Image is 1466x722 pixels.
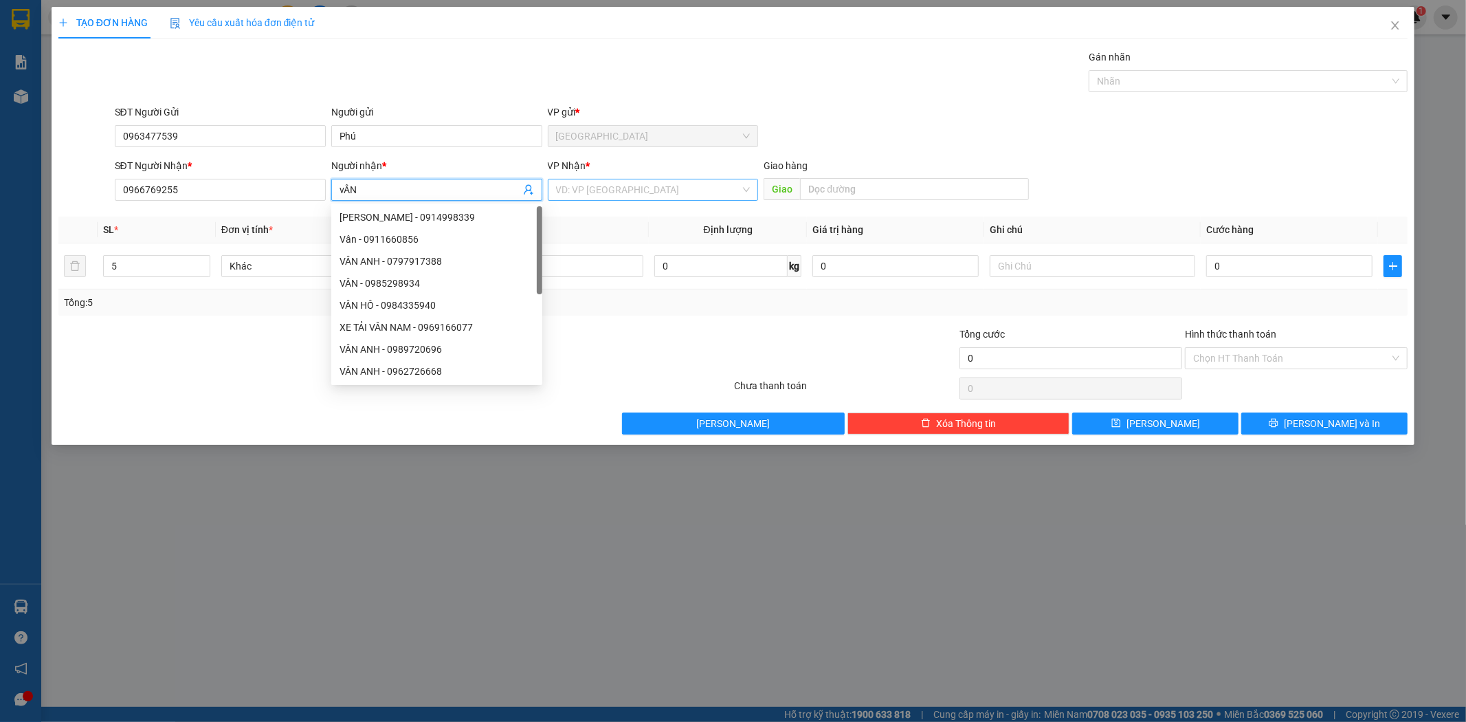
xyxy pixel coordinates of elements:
[331,316,542,338] div: XE TẢI VÂN NAM - 0969166077
[115,105,326,120] div: SĐT Người Gửi
[921,418,931,429] span: delete
[103,224,114,235] span: SL
[58,17,148,28] span: TẠO ĐƠN HÀNG
[331,105,542,120] div: Người gửi
[170,17,315,28] span: Yêu cầu xuất hóa đơn điện tử
[959,329,1005,340] span: Tổng cước
[331,250,542,272] div: VÂN ANH - 0797917388
[1111,418,1121,429] span: save
[221,224,273,235] span: Đơn vị tính
[58,18,68,28] span: plus
[1384,255,1402,277] button: plus
[1376,7,1414,45] button: Close
[1241,413,1408,435] button: printer[PERSON_NAME] và In
[340,210,534,225] div: [PERSON_NAME] - 0914998339
[788,255,801,277] span: kg
[340,342,534,357] div: VÂN ANH - 0989720696
[733,378,959,402] div: Chưa thanh toán
[812,255,979,277] input: 0
[230,256,419,276] span: Khác
[115,158,326,173] div: SĐT Người Nhận
[331,272,542,294] div: VÂN - 0985298934
[847,413,1070,435] button: deleteXóa Thông tin
[1390,20,1401,31] span: close
[340,298,534,313] div: VÂN HỒ - 0984335940
[1126,416,1200,431] span: [PERSON_NAME]
[984,217,1201,243] th: Ghi chú
[1089,52,1131,63] label: Gán nhãn
[622,413,845,435] button: [PERSON_NAME]
[1185,329,1276,340] label: Hình thức thanh toán
[800,178,1029,200] input: Dọc đường
[936,416,996,431] span: Xóa Thông tin
[764,178,800,200] span: Giao
[331,338,542,360] div: VÂN ANH - 0989720696
[340,276,534,291] div: VÂN - 0985298934
[1206,224,1254,235] span: Cước hàng
[548,105,759,120] div: VP gửi
[696,416,770,431] span: [PERSON_NAME]
[1384,261,1401,272] span: plus
[340,364,534,379] div: VÂN ANH - 0962726668
[64,255,86,277] button: delete
[812,224,863,235] span: Giá trị hàng
[764,160,808,171] span: Giao hàng
[331,158,542,173] div: Người nhận
[331,360,542,382] div: VÂN ANH - 0962726668
[64,295,566,310] div: Tổng: 5
[170,18,181,29] img: icon
[331,228,542,250] div: Vân - 0911660856
[331,206,542,228] div: Vân Anh - 0914998339
[331,294,542,316] div: VÂN HỒ - 0984335940
[340,320,534,335] div: XE TẢI VÂN NAM - 0969166077
[704,224,753,235] span: Định lượng
[556,126,751,146] span: Đà Lạt
[340,254,534,269] div: VÂN ANH - 0797917388
[548,160,586,171] span: VP Nhận
[1284,416,1380,431] span: [PERSON_NAME] và In
[1269,418,1278,429] span: printer
[990,255,1195,277] input: Ghi Chú
[523,184,534,195] span: user-add
[340,232,534,247] div: Vân - 0911660856
[1072,413,1239,435] button: save[PERSON_NAME]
